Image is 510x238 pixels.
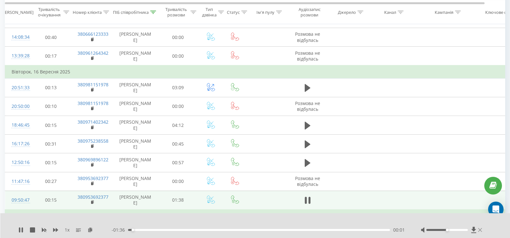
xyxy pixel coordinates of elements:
td: 00:17 [31,47,71,66]
div: Open Intercom Messenger [488,202,504,217]
td: 00:15 [31,191,71,210]
td: 00:31 [31,135,71,153]
span: - 01:36 [112,227,128,233]
div: Тривалість очікування [36,7,62,18]
td: [PERSON_NAME] [113,116,158,135]
td: 00:00 [158,28,198,47]
a: 380666123333 [78,31,108,37]
div: 14:08:34 [12,31,24,43]
td: [PERSON_NAME] [113,191,158,210]
td: [PERSON_NAME] [113,47,158,66]
div: 12:50:16 [12,156,24,169]
div: Аудіозапис розмови [294,7,325,18]
div: 20:51:33 [12,81,24,94]
td: 00:00 [158,172,198,191]
a: 380981151978 [78,81,108,88]
td: [PERSON_NAME] [113,135,158,153]
td: [PERSON_NAME] [113,78,158,97]
td: 00:00 [158,47,198,66]
td: 03:09 [158,78,198,97]
a: 380969896122 [78,157,108,163]
td: [PERSON_NAME] [113,153,158,172]
div: 16:17:26 [12,138,24,150]
div: 11:47:16 [12,175,24,188]
div: Канал [384,9,396,15]
a: 380961264342 [78,50,108,56]
div: Номер клієнта [73,9,102,15]
div: Тривалість розмови [163,7,189,18]
a: 380971402342 [78,119,108,125]
td: 01:38 [158,191,198,210]
a: 380953692377 [78,194,108,200]
td: 00:15 [31,153,71,172]
div: 09:50:47 [12,194,24,206]
span: Розмова не відбулась [295,175,320,187]
td: 00:15 [31,116,71,135]
div: [PERSON_NAME] [1,9,33,15]
div: 18:46:45 [12,119,24,131]
span: 1 x [65,227,70,233]
div: Джерело [338,9,356,15]
span: 00:01 [393,227,405,233]
td: [PERSON_NAME] [113,97,158,116]
td: 00:57 [158,153,198,172]
span: Розмова не відбулась [295,50,320,62]
span: Розмова не відбулась [295,31,320,43]
div: Accessibility label [132,229,134,231]
td: 00:27 [31,172,71,191]
div: Accessibility label [446,229,448,231]
a: 380953692377 [78,175,108,181]
a: 380975238558 [78,138,108,144]
div: Кампанія [435,9,453,15]
div: ПІБ співробітника [113,9,149,15]
span: Розмова не відбулась [295,100,320,112]
div: Ім'я пулу [256,9,274,15]
td: 00:45 [158,135,198,153]
td: [PERSON_NAME] [113,172,158,191]
td: 00:00 [158,97,198,116]
td: 00:40 [31,28,71,47]
td: 00:10 [31,97,71,116]
a: 380981151978 [78,100,108,106]
div: Статус [227,9,240,15]
td: 04:12 [158,116,198,135]
td: [PERSON_NAME] [113,28,158,47]
td: 00:13 [31,78,71,97]
div: 13:39:28 [12,50,24,62]
div: Тип дзвінка [202,7,217,18]
div: 20:50:00 [12,100,24,113]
